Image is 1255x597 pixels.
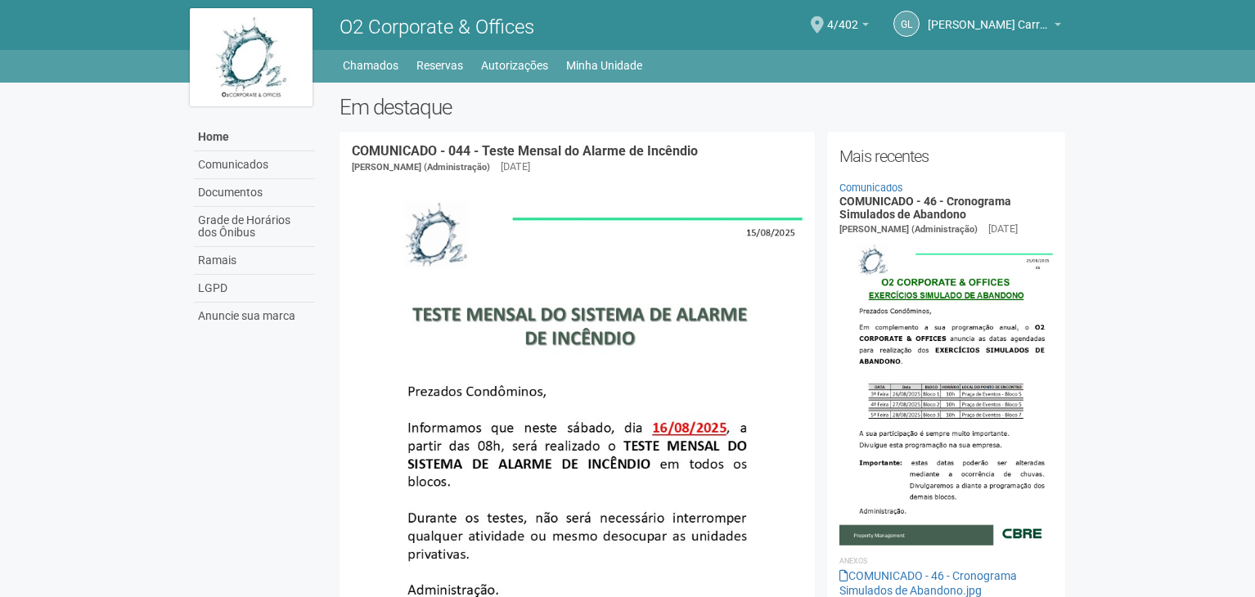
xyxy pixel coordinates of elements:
a: GL [893,11,920,37]
a: Anuncie sua marca [194,303,315,330]
a: Comunicados [194,151,315,179]
span: [PERSON_NAME] (Administração) [839,224,978,235]
div: [DATE] [501,159,530,174]
li: Anexos [839,554,1053,568]
a: 4/402 [827,20,869,34]
a: Chamados [343,54,398,77]
a: COMUNICADO - 46 - Cronograma Simulados de Abandono [839,195,1011,220]
a: Comunicados [839,182,903,194]
a: COMUNICADO - 46 - Cronograma Simulados de Abandono.jpg [839,569,1017,597]
a: Grade de Horários dos Ônibus [194,207,315,247]
a: Reservas [416,54,463,77]
img: COMUNICADO%20-%2046%20-%20Cronograma%20Simulados%20de%20Abandono.jpg [839,237,1053,545]
a: Home [194,123,315,151]
a: LGPD [194,275,315,303]
a: COMUNICADO - 044 - Teste Mensal do Alarme de Incêndio [352,143,698,159]
a: [PERSON_NAME] Carreira dos Reis [928,20,1061,34]
span: O2 Corporate & Offices [340,16,534,38]
div: [DATE] [988,222,1018,236]
h2: Em destaque [340,95,1065,119]
h2: Mais recentes [839,144,1053,168]
img: logo.jpg [190,8,313,106]
span: Gabriel Lemos Carreira dos Reis [928,2,1050,31]
a: Minha Unidade [566,54,642,77]
span: 4/402 [827,2,858,31]
a: Documentos [194,179,315,207]
span: [PERSON_NAME] (Administração) [352,162,490,173]
a: Ramais [194,247,315,275]
a: Autorizações [481,54,548,77]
